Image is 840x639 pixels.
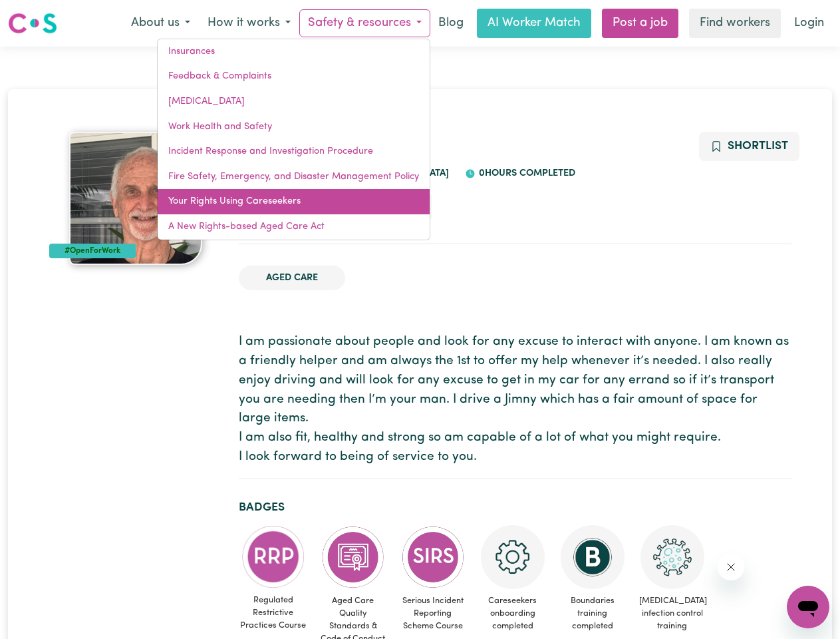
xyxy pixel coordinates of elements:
button: How it works [199,9,299,37]
a: Careseekers logo [8,8,57,39]
div: Safety & resources [157,39,430,240]
img: Careseekers logo [8,11,57,35]
img: CS Academy: Serious Incident Reporting Scheme course completed [401,525,465,589]
img: CS Academy: COVID-19 Infection Control Training course completed [640,525,704,589]
a: [MEDICAL_DATA] [158,89,430,114]
span: [MEDICAL_DATA] infection control training [638,589,707,638]
a: Blog [430,9,472,38]
a: Post a job [602,9,678,38]
img: CS Academy: Boundaries in care and support work course completed [561,525,625,589]
a: Feedback & Complaints [158,64,430,89]
p: I am passionate about people and look for any excuse to interact with anyone. I am known as a fri... [239,333,791,467]
a: Insurances [158,39,430,65]
h2: Badges [239,501,791,515]
iframe: Button to launch messaging window [787,586,829,628]
img: CS Academy: Regulated Restrictive Practices course completed [241,525,305,588]
img: CS Academy: Careseekers Onboarding course completed [481,525,545,589]
a: Fire Safety, Emergency, and Disaster Management Policy [158,164,430,190]
a: A New Rights-based Aged Care Act [158,214,430,240]
span: 0 hours completed [476,168,575,178]
img: CS Academy: Aged Care Quality Standards & Code of Conduct course completed [321,525,385,589]
button: Add to shortlist [699,132,799,161]
img: Kenneth [69,132,202,265]
a: Login [786,9,832,38]
span: Shortlist [728,140,788,152]
li: Aged Care [239,266,345,291]
iframe: Close message [718,554,744,580]
span: Need any help? [8,9,80,20]
div: #OpenForWork [49,244,136,258]
a: Your Rights Using Careseekers [158,189,430,214]
a: Kenneth's profile picture'#OpenForWork [49,132,223,265]
span: Serious Incident Reporting Scheme Course [398,589,468,638]
span: Boundaries training completed [558,589,627,638]
a: Incident Response and Investigation Procedure [158,139,430,164]
a: Find workers [689,9,781,38]
button: About us [122,9,199,37]
a: AI Worker Match [477,9,591,38]
span: Careseekers onboarding completed [478,589,547,638]
span: Regulated Restrictive Practices Course [239,588,308,638]
a: Work Health and Safety [158,114,430,140]
button: Safety & resources [299,9,430,37]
